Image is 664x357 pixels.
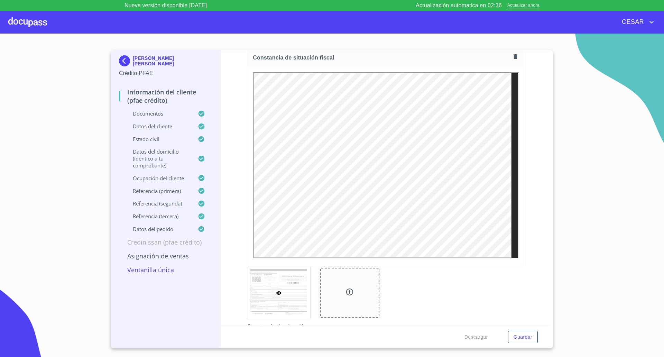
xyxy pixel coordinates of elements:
[133,55,212,66] p: [PERSON_NAME] [PERSON_NAME]
[119,136,198,143] p: Estado Civil
[464,333,488,341] span: Descargar
[119,252,212,260] p: Asignación de Ventas
[119,200,198,207] p: Referencia (segunda)
[119,213,198,220] p: Referencia (tercera)
[119,123,198,130] p: Datos del cliente
[416,1,502,10] p: Actualización automatica en 02:36
[617,17,647,28] span: CESAR
[119,238,212,246] p: Credinissan (PFAE crédito)
[247,320,310,339] p: Constancia de situación fiscal
[119,55,212,69] div: [PERSON_NAME] [PERSON_NAME]
[462,331,491,344] button: Descargar
[508,331,538,344] button: Guardar
[253,54,511,61] span: Constancia de situación fiscal
[119,187,198,194] p: Referencia (primera)
[119,266,212,274] p: Ventanilla única
[119,110,198,117] p: Documentos
[124,1,207,10] p: Nueva versión disponible [DATE]
[119,69,212,77] p: Crédito PFAE
[514,333,532,341] span: Guardar
[253,72,519,258] iframe: Constancia de situación fiscal
[119,88,212,104] p: Información del cliente (PFAE crédito)
[119,148,198,169] p: Datos del domicilio (idéntico a tu comprobante)
[119,226,198,232] p: Datos del pedido
[617,17,656,28] button: account of current user
[507,2,539,9] span: Actualizar ahora
[119,175,198,182] p: Ocupación del Cliente
[119,55,133,66] img: Docupass spot blue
